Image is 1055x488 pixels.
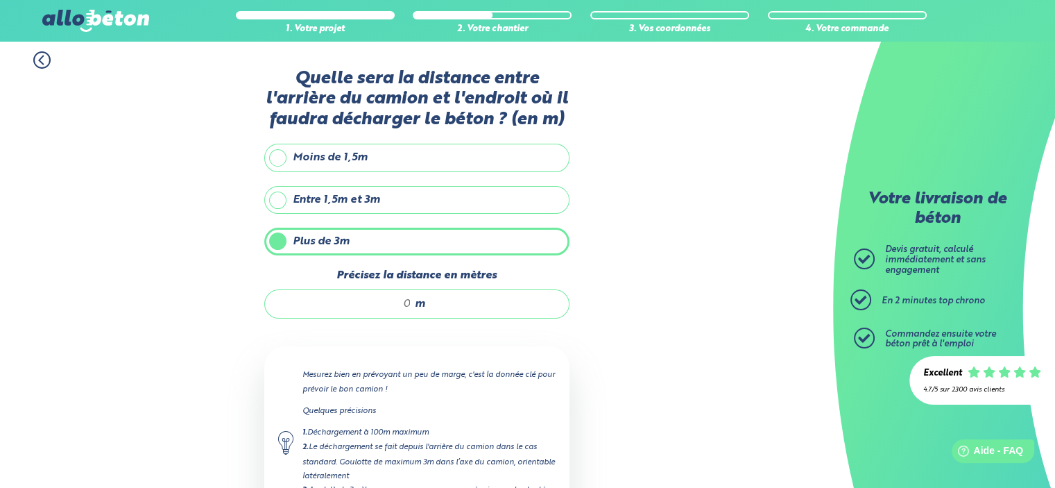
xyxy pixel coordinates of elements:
[236,24,395,35] div: 1. Votre projet
[302,429,307,437] strong: 1.
[302,404,556,418] p: Quelques précisions
[413,24,572,35] div: 2. Votre chantier
[932,434,1040,473] iframe: Help widget launcher
[302,368,556,396] p: Mesurez bien en prévoyant un peu de marge, c'est la donnée clé pour prévoir le bon camion !
[264,269,569,282] label: Précisez la distance en mètres
[768,24,927,35] div: 4. Votre commande
[42,10,149,32] img: allobéton
[264,144,569,171] label: Moins de 1,5m
[302,444,309,451] strong: 2.
[302,440,556,482] div: Le déchargement se fait depuis l'arrière du camion dans le cas standard. Goulotte de maximum 3m d...
[264,228,569,255] label: Plus de 3m
[415,298,425,310] span: m
[302,426,556,440] div: Déchargement à 100m maximum
[279,297,411,311] input: 0
[590,24,749,35] div: 3. Vos coordonnées
[264,186,569,214] label: Entre 1,5m et 3m
[264,69,569,130] label: Quelle sera la distance entre l'arrière du camion et l'endroit où il faudra décharger le béton ? ...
